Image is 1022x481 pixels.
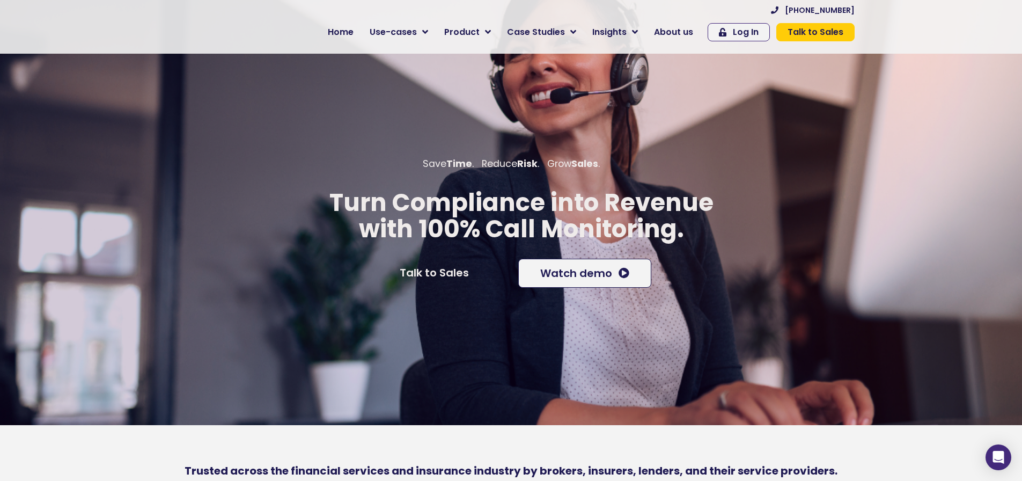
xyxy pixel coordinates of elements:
[788,28,843,37] span: Talk to Sales
[168,21,262,43] img: voyc-full-logo
[320,21,362,43] a: Home
[654,26,693,39] span: About us
[328,26,354,39] span: Home
[185,463,837,478] b: Trusted across the financial services and insurance industry by brokers, insurers, lenders, and t...
[378,259,490,287] a: Talk to Sales
[771,6,855,14] a: [PHONE_NUMBER]
[436,21,499,43] a: Product
[540,268,612,279] span: Watch demo
[499,21,584,43] a: Case Studies
[444,26,480,39] span: Product
[584,21,646,43] a: Insights
[776,23,855,41] a: Talk to Sales
[571,157,598,170] b: Sales
[362,21,436,43] a: Use-cases
[518,259,651,288] a: Watch demo
[517,157,538,170] b: Risk
[400,267,469,278] span: Talk to Sales
[370,26,417,39] span: Use-cases
[507,26,565,39] span: Case Studies
[646,21,701,43] a: About us
[733,28,759,37] span: Log In
[708,23,770,41] a: Log In
[785,6,855,14] span: [PHONE_NUMBER]
[592,26,627,39] span: Insights
[986,444,1011,470] div: Open Intercom Messenger
[446,157,472,170] b: Time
